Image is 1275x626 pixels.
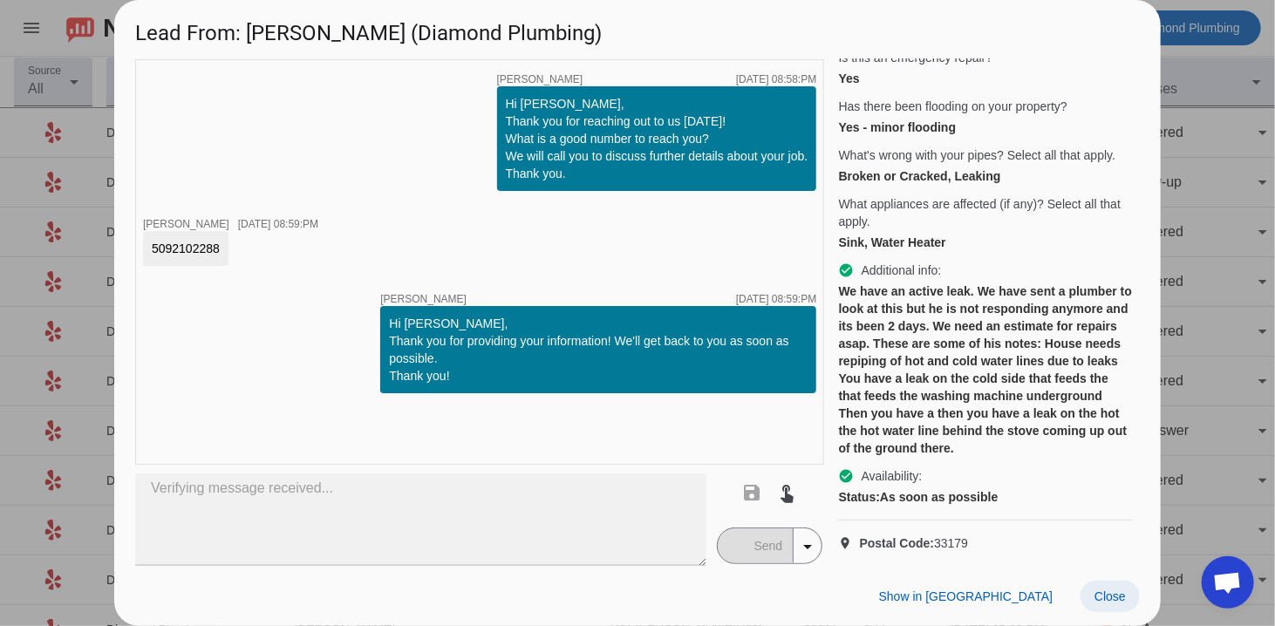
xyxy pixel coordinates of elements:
[380,294,467,304] span: [PERSON_NAME]
[389,315,808,384] div: Hi [PERSON_NAME], Thank you for providing your information! We'll get back to you as soon as poss...
[859,536,934,550] strong: Postal Code:
[797,536,818,557] mat-icon: arrow_drop_down
[1081,581,1140,612] button: Close
[838,146,1115,164] span: What's wrong with your pipes? Select all that apply.
[238,219,318,229] div: [DATE] 08:59:PM
[736,74,816,85] div: [DATE] 08:58:PM
[838,536,859,550] mat-icon: location_on
[736,294,816,304] div: [DATE] 08:59:PM
[152,240,220,257] div: 5092102288
[838,262,854,278] mat-icon: check_circle
[838,167,1133,185] div: Broken or Cracked, Leaking
[865,581,1067,612] button: Show in [GEOGRAPHIC_DATA]
[777,482,798,503] mat-icon: touch_app
[879,589,1053,603] span: Show in [GEOGRAPHIC_DATA]
[1202,556,1254,609] div: Open chat
[1094,589,1126,603] span: Close
[497,74,583,85] span: [PERSON_NAME]
[838,234,1133,251] div: Sink, Water Heater
[838,282,1133,457] div: We have an active leak. We have sent a plumber to look at this but he is not responding anymore a...
[838,488,1133,506] div: As soon as possible
[859,534,968,552] span: 33179
[861,262,941,279] span: Additional info:
[506,95,808,182] div: Hi [PERSON_NAME], Thank you for reaching out to us [DATE]! What is a good number to reach you? We...
[838,119,1133,136] div: Yes - minor flooding
[143,218,229,230] span: [PERSON_NAME]
[838,468,854,484] mat-icon: check_circle
[838,490,879,504] strong: Status:
[838,70,1133,87] div: Yes
[838,195,1133,230] span: What appliances are affected (if any)? Select all that apply.
[861,467,922,485] span: Availability:
[838,98,1067,115] span: Has there been flooding on your property?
